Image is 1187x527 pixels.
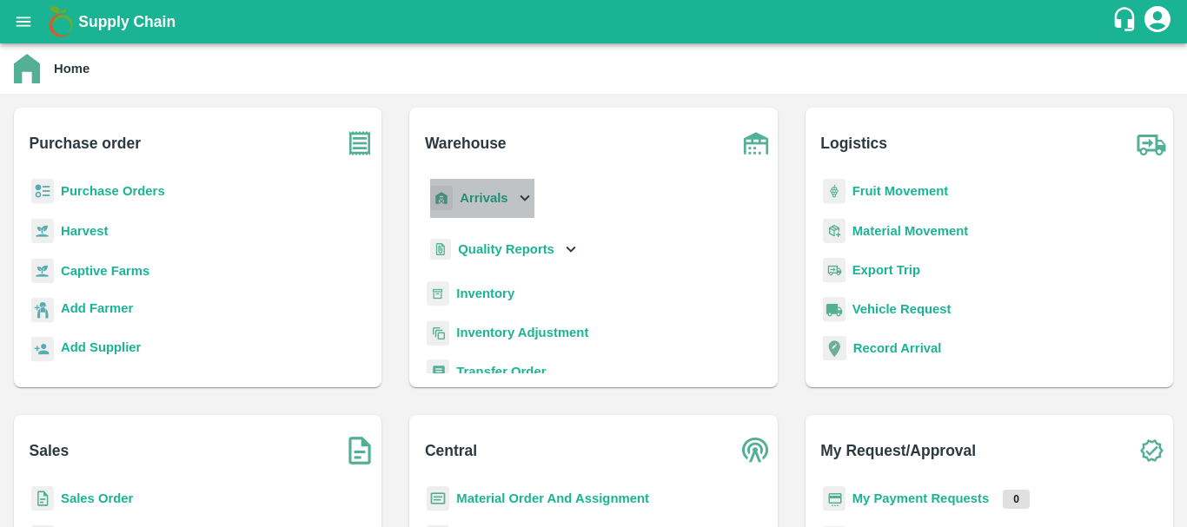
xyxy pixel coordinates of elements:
[61,338,141,361] a: Add Supplier
[425,438,477,463] b: Central
[853,341,942,355] a: Record Arrival
[425,131,507,155] b: Warehouse
[456,326,588,339] a: Inventory Adjustment
[30,131,141,155] b: Purchase order
[31,258,54,284] img: harvest
[430,239,451,260] img: qualityReport
[427,232,580,267] div: Quality Reports
[823,258,845,283] img: delivery
[30,438,70,463] b: Sales
[427,179,534,218] div: Arrivals
[734,429,778,472] img: central
[852,491,990,505] a: My Payment Requests
[43,4,78,39] img: logo
[852,224,969,238] a: Material Movement
[427,486,449,511] img: centralMaterial
[456,491,649,505] a: Material Order And Assignment
[61,224,108,238] a: Harvest
[61,301,133,315] b: Add Farmer
[61,264,149,278] a: Captive Farms
[31,486,54,511] img: sales
[54,62,90,76] b: Home
[852,302,952,316] a: Vehicle Request
[460,191,507,205] b: Arrivals
[31,218,54,244] img: harvest
[78,10,1111,34] a: Supply Chain
[61,299,133,322] a: Add Farmer
[823,336,846,360] img: recordArrival
[427,359,449,385] img: whTransfer
[1003,490,1030,509] p: 0
[338,429,381,472] img: soSales
[820,438,976,463] b: My Request/Approval
[61,184,165,198] a: Purchase Orders
[823,179,845,204] img: fruit
[823,297,845,322] img: vehicle
[734,122,778,165] img: warehouse
[1130,429,1173,472] img: check
[852,263,920,277] a: Export Trip
[338,122,381,165] img: purchase
[430,186,453,211] img: whArrival
[852,184,949,198] a: Fruit Movement
[456,287,514,300] a: Inventory
[31,298,54,323] img: farmer
[456,365,546,379] a: Transfer Order
[458,242,554,256] b: Quality Reports
[1111,6,1142,37] div: customer-support
[14,54,40,83] img: home
[3,2,43,42] button: open drawer
[1142,3,1173,40] div: account of current user
[823,218,845,244] img: material
[1130,122,1173,165] img: truck
[61,491,133,505] a: Sales Order
[78,13,176,30] b: Supply Chain
[31,337,54,362] img: supplier
[823,486,845,511] img: payment
[61,340,141,354] b: Add Supplier
[820,131,887,155] b: Logistics
[427,320,449,346] img: inventory
[427,281,449,306] img: whInventory
[31,179,54,204] img: reciept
